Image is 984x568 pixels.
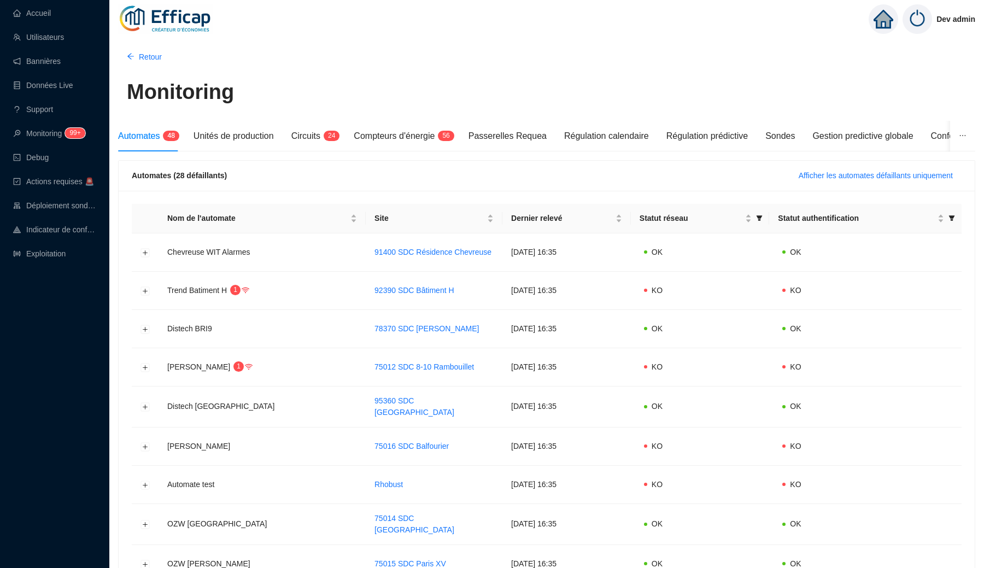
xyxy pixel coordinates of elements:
a: codeDebug [13,153,49,162]
span: filter [948,215,955,221]
span: OK [790,559,801,568]
span: Passerelles Requea [468,131,547,140]
td: [DATE] 16:35 [502,272,631,310]
span: ellipsis [959,132,967,139]
span: arrow-left [127,52,134,60]
a: notificationBannières [13,57,61,66]
a: 91400 SDC Résidence Chevreuse [374,248,491,256]
span: Unités de production [194,131,274,140]
span: [PERSON_NAME] [167,362,230,371]
span: Nom de l'automate [167,213,348,224]
span: Circuits [291,131,320,140]
sup: 128 [65,128,85,138]
a: teamUtilisateurs [13,33,64,42]
button: Retour [118,48,171,66]
div: Gestion predictive globale [812,130,913,143]
span: 2 [328,132,332,139]
button: ellipsis [950,121,975,151]
td: [DATE] 16:35 [502,233,631,272]
sup: 48 [163,131,179,141]
span: Trend Batiment H [167,286,227,295]
span: OZW [PERSON_NAME] [167,559,250,568]
a: databaseDonnées Live [13,81,73,90]
sup: 56 [438,131,454,141]
td: [DATE] 16:35 [502,504,631,545]
div: Régulation calendaire [564,130,649,143]
a: Rhobust [374,480,403,489]
span: wifi [242,286,249,294]
span: [PERSON_NAME] [167,442,230,450]
a: 78370 SDC [PERSON_NAME] [374,324,479,333]
span: Site [374,213,485,224]
button: Développer la ligne [141,442,150,451]
span: 6 [446,132,450,139]
span: 5 [442,132,446,139]
th: Site [366,204,502,233]
span: filter [946,210,957,226]
span: KO [790,286,801,295]
span: 4 [332,132,336,139]
span: Statut réseau [640,213,743,224]
th: Statut authentification [769,204,962,233]
div: Confort [931,130,959,143]
span: OK [652,559,663,568]
button: Développer la ligne [141,403,150,412]
button: Développer la ligne [141,520,150,529]
a: homeAccueil [13,9,51,17]
span: filter [754,210,765,226]
span: OK [652,324,663,333]
span: KO [652,480,663,489]
span: Compteurs d'énergie [354,131,435,140]
span: 1 [233,286,237,294]
span: Actions requises 🚨 [26,177,94,186]
button: Développer la ligne [141,286,150,295]
span: Afficher les automates défaillants uniquement [799,170,953,181]
button: Développer la ligne [141,363,150,372]
div: Sondes [765,130,795,143]
sup: 1 [230,285,241,295]
div: Régulation prédictive [666,130,748,143]
span: Chevreuse WIT Alarmes [167,248,250,256]
span: KO [790,442,801,450]
span: Automate test [167,480,214,489]
a: slidersExploitation [13,249,66,258]
span: KO [652,362,663,371]
a: 92390 SDC Bâtiment H [374,286,454,295]
span: KO [790,362,801,371]
td: [DATE] 16:35 [502,466,631,504]
button: Développer la ligne [141,248,150,257]
th: Nom de l'automate [159,204,366,233]
span: OK [790,248,801,256]
span: Statut authentification [778,213,935,224]
a: 95360 SDC [GEOGRAPHIC_DATA] [374,396,454,417]
span: home [874,9,893,29]
td: [DATE] 16:35 [502,348,631,387]
a: 75012 SDC 8-10 Rambouillet [374,362,474,371]
span: Distech [GEOGRAPHIC_DATA] [167,402,274,411]
span: check-square [13,178,21,185]
span: OK [790,324,801,333]
sup: 1 [233,361,244,372]
span: OK [652,519,663,528]
span: 1 [237,362,241,370]
span: 8 [171,132,175,139]
a: 75016 SDC Balfourier [374,442,449,450]
button: Afficher les automates défaillants uniquement [790,167,962,184]
a: 75014 SDC [GEOGRAPHIC_DATA] [374,514,454,534]
span: KO [652,286,663,295]
button: Développer la ligne [141,325,150,333]
a: questionSupport [13,105,53,114]
td: [DATE] 16:35 [502,428,631,466]
span: KO [790,480,801,489]
span: OK [790,519,801,528]
a: 75015 SDC Paris XV [374,559,446,568]
button: Développer la ligne [141,481,150,489]
span: Dev admin [936,2,975,37]
span: filter [756,215,763,221]
span: OK [652,402,663,411]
